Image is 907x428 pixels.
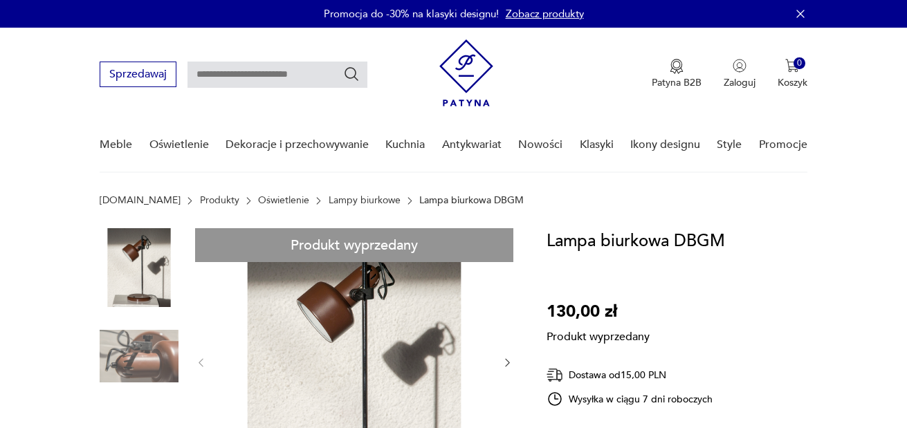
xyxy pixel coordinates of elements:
a: Oświetlenie [149,118,209,171]
a: Klasyki [580,118,614,171]
a: Oświetlenie [258,195,309,206]
button: Sprzedawaj [100,62,176,87]
img: Ikona dostawy [547,366,563,384]
a: Produkty [200,195,239,206]
button: Patyna B2B [652,59,702,89]
img: Ikona koszyka [785,59,799,73]
a: Ikona medaluPatyna B2B [652,59,702,89]
p: Produkt wyprzedany [547,325,650,344]
button: Zaloguj [724,59,755,89]
p: 130,00 zł [547,299,650,325]
a: Antykwariat [442,118,502,171]
div: Dostawa od 15,00 PLN [547,366,713,384]
a: Dekoracje i przechowywanie [226,118,369,171]
img: Patyna - sklep z meblami i dekoracjami vintage [439,39,493,106]
a: Style [717,118,742,171]
a: Lampy biurkowe [329,195,401,206]
a: Promocje [759,118,807,171]
a: Sprzedawaj [100,71,176,80]
a: Ikony designu [630,118,700,171]
p: Patyna B2B [652,76,702,89]
a: Kuchnia [385,118,425,171]
div: Wysyłka w ciągu 7 dni roboczych [547,391,713,407]
a: Nowości [518,118,562,171]
img: Ikonka użytkownika [733,59,746,73]
button: Szukaj [343,66,360,82]
div: 0 [794,57,805,69]
p: Promocja do -30% na klasyki designu! [324,7,499,21]
h1: Lampa biurkowa DBGM [547,228,725,254]
img: Ikona medalu [670,59,684,74]
a: Zobacz produkty [506,7,584,21]
p: Koszyk [778,76,807,89]
a: Meble [100,118,132,171]
button: 0Koszyk [778,59,807,89]
p: Zaloguj [724,76,755,89]
p: Lampa biurkowa DBGM [419,195,524,206]
a: [DOMAIN_NAME] [100,195,181,206]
